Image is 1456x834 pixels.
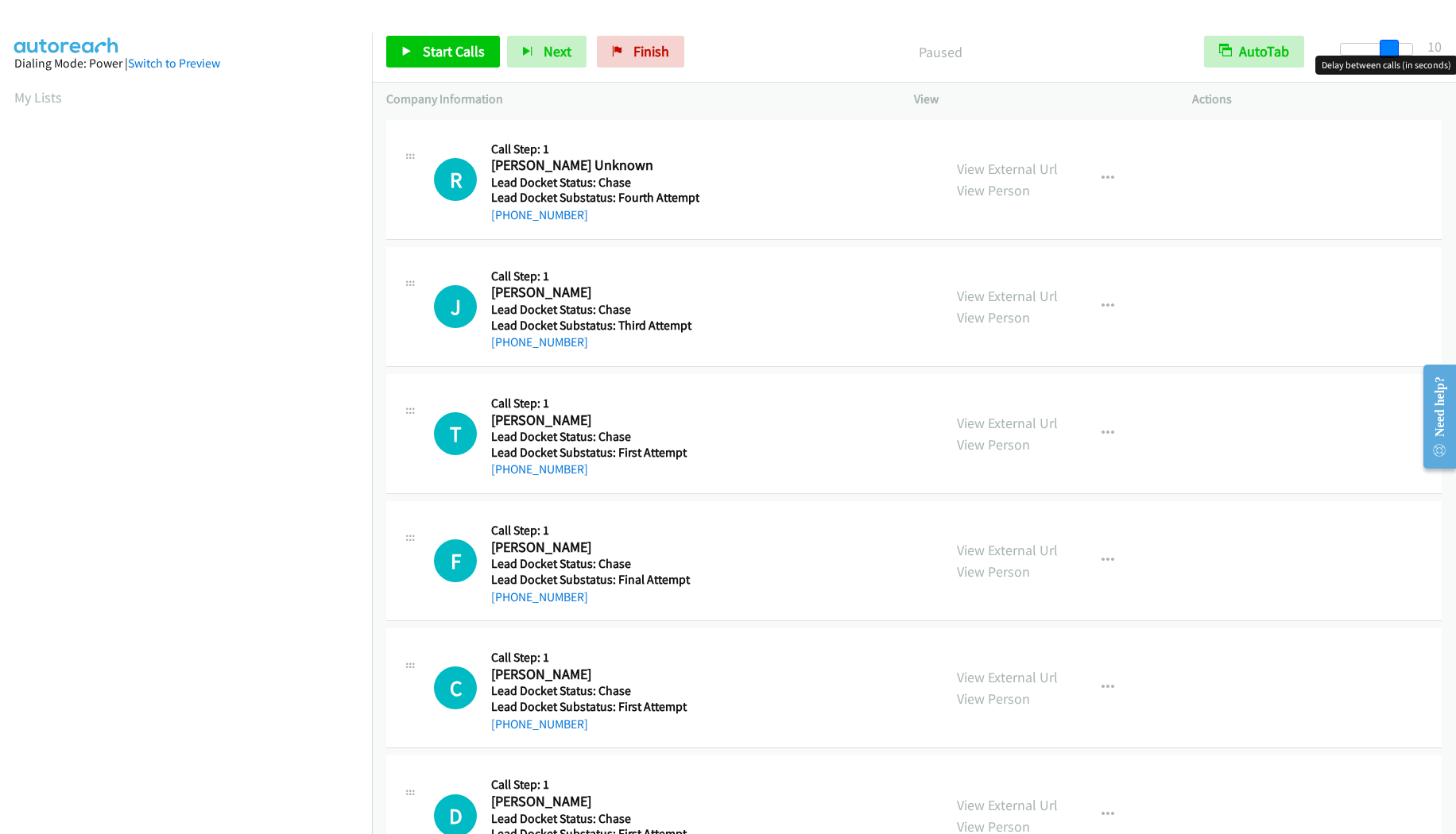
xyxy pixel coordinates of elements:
h2: [PERSON_NAME] [491,793,695,811]
h5: Lead Docket Substatus: Final Attempt [491,572,695,588]
button: Next [507,36,587,68]
p: Actions [1192,90,1442,109]
a: Start Calls [386,36,500,68]
h5: Call Step: 1 [491,141,699,157]
a: [PHONE_NUMBER] [491,207,588,222]
a: View Person [957,435,1030,454]
p: Paused [706,41,1175,63]
h1: F [434,539,477,582]
h1: R [434,158,477,201]
a: View Person [957,308,1030,326]
a: View Person [957,181,1030,199]
a: View Person [957,689,1030,708]
h5: Lead Docket Status: Chase [491,811,695,827]
span: Start Calls [423,42,485,60]
p: View [914,90,1164,109]
div: The call is yet to be attempted [434,412,477,455]
a: [PHONE_NUMBER] [491,461,588,477]
h1: T [434,412,477,455]
span: Finish [633,42,669,60]
h2: [PERSON_NAME] [491,284,695,302]
h5: Lead Docket Substatus: Third Attempt [491,318,695,334]
h5: Lead Docket Substatus: First Attempt [491,699,695,715]
h1: J [434,285,477,328]
h2: [PERSON_NAME] [491,666,695,684]
div: Dialing Mode: Power | [14,54,358,73]
a: [PHONE_NUMBER] [491,589,588,604]
h5: Lead Docket Substatus: First Attempt [491,445,695,461]
h5: Lead Docket Status: Chase [491,683,695,699]
span: Next [544,42,571,60]
a: View External Url [957,796,1058,814]
h2: [PERSON_NAME] [491,411,695,430]
a: My Lists [14,88,62,106]
a: View External Url [957,668,1058,686]
h5: Call Step: 1 [491,268,695,284]
h5: Call Step: 1 [491,650,695,666]
p: Company Information [386,90,885,109]
h5: Lead Docket Status: Chase [491,429,695,445]
button: AutoTab [1204,36,1304,68]
h5: Call Step: 1 [491,523,695,539]
h5: Call Step: 1 [491,396,695,411]
h5: Lead Docket Substatus: Fourth Attempt [491,190,699,206]
h2: [PERSON_NAME] Unknown [491,156,695,175]
div: The call is yet to be attempted [434,666,477,709]
a: View External Url [957,287,1058,305]
a: Finish [597,36,684,68]
div: The call is yet to be attempted [434,539,477,582]
h2: [PERSON_NAME] [491,539,695,557]
a: View External Url [957,541,1058,559]
h5: Lead Docket Status: Chase [491,302,695,318]
h5: Call Step: 1 [491,777,695,793]
iframe: Resource Center [1410,353,1456,480]
h5: Lead Docket Status: Chase [491,556,695,572]
a: View Person [957,562,1030,581]
div: The call is yet to be attempted [434,285,477,328]
a: [PHONE_NUMBER] [491,716,588,732]
div: 10 [1427,36,1442,57]
h5: Lead Docket Status: Chase [491,175,699,191]
a: Switch to Preview [128,56,220,71]
h1: C [434,666,477,709]
a: View External Url [957,160,1058,178]
a: View External Url [957,414,1058,432]
a: [PHONE_NUMBER] [491,334,588,349]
